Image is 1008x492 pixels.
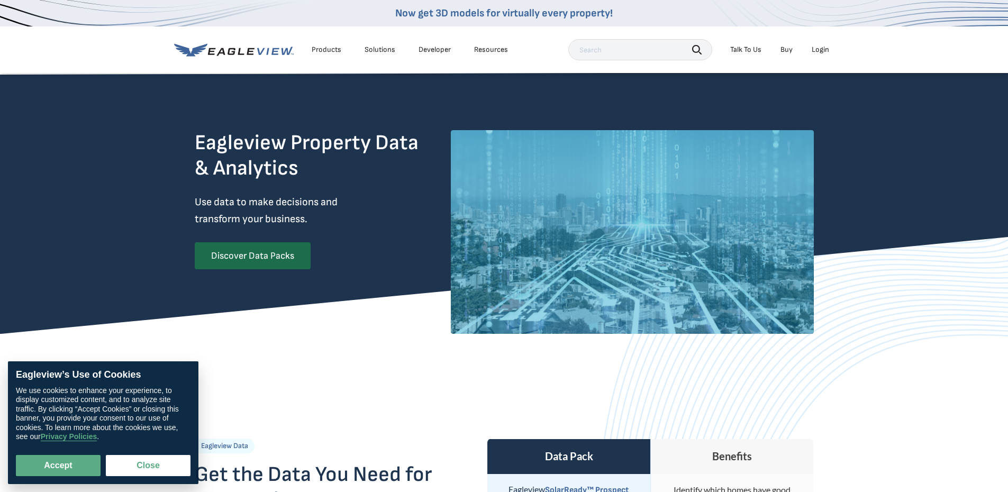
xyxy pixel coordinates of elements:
[41,433,97,442] a: Privacy Policies
[195,130,426,181] h2: Eagleview Property Data & Analytics
[16,455,101,476] button: Accept
[395,7,613,20] a: Now get 3D models for virtually every property!
[487,439,650,474] th: Data Pack
[730,45,761,54] div: Talk To Us
[195,439,255,453] p: Eagleview Data
[365,45,395,54] div: Solutions
[474,45,508,54] div: Resources
[312,45,341,54] div: Products
[16,369,190,381] div: Eagleview’s Use of Cookies
[568,39,712,60] input: Search
[195,194,355,227] p: Use data to make decisions and transform your business.
[16,386,190,442] div: We use cookies to enhance your experience, to display customized content, and to analyze site tra...
[106,455,190,476] button: Close
[650,439,813,474] th: Benefits
[780,45,793,54] a: Buy
[812,45,829,54] div: Login
[195,242,311,269] a: Discover Data Packs
[419,45,451,54] a: Developer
